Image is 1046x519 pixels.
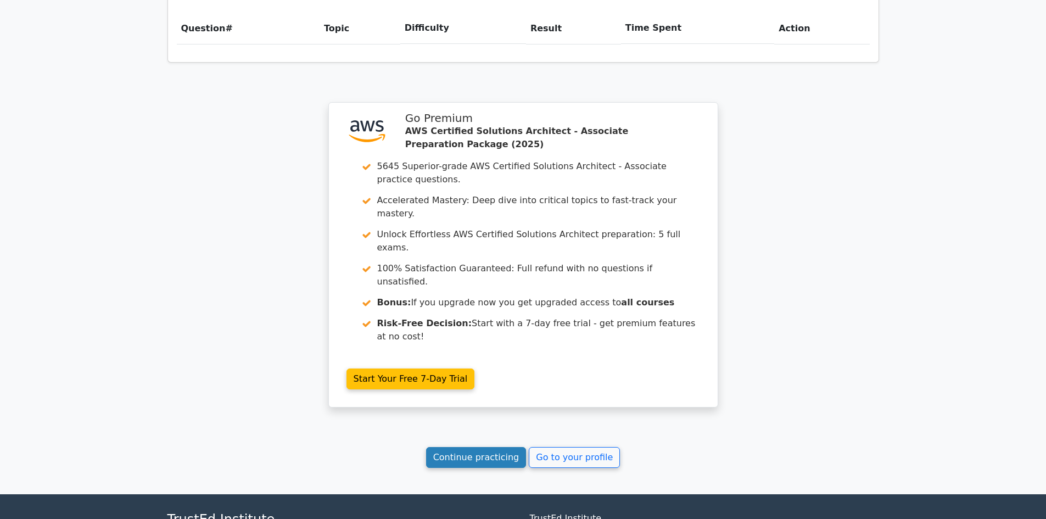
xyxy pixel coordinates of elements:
[426,447,527,468] a: Continue practicing
[400,13,526,44] th: Difficulty
[181,23,226,34] span: Question
[621,13,774,44] th: Time Spent
[529,447,620,468] a: Go to your profile
[177,13,320,44] th: #
[346,369,475,389] a: Start Your Free 7-Day Trial
[526,13,621,44] th: Result
[774,13,869,44] th: Action
[320,13,400,44] th: Topic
